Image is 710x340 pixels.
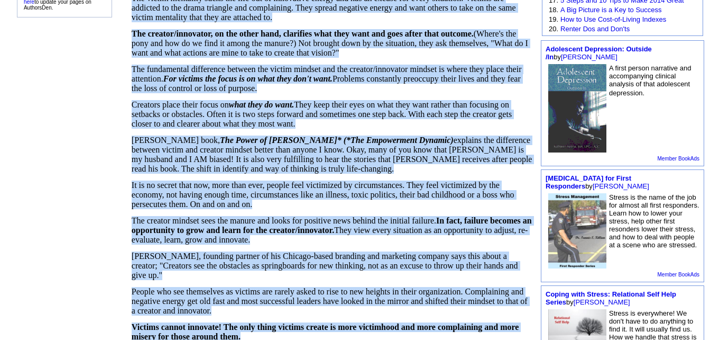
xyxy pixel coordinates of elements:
[546,45,652,61] a: Adolescent Depression: Outside /In
[229,100,294,109] i: what they do want.
[132,287,528,315] span: People who see themselves as victims are rarely asked to rise to new heights in their organizatio...
[132,181,514,209] span: It is no secret that now, more than ever, people feel victimized by circumstances. They feel vict...
[218,74,333,83] i: focus is on what they don't want.
[132,29,528,57] span: (Where's the pony and how do we find it among the manure?) Not brought down by the situation, the...
[658,272,699,278] a: Member BookAds
[132,216,532,244] span: The creator mindset sees the manure and looks for positive news behind the initial failure. They ...
[132,65,522,93] span: The fundamental difference between the victim mindset and the creator/innovator mindset is where ...
[243,226,335,235] b: for the creator/innovator.
[609,193,699,249] font: Stress is the name of the job for almost all first responders. Learn how to lower your stress, he...
[546,290,676,306] font: by
[546,290,676,306] a: Coping with Stress: Relational Self Help Series
[658,156,699,162] a: Member BookAds
[560,25,630,33] a: Renter Dos and Don'ts
[560,6,661,14] a: A Big Picture is a Key to Success
[546,174,631,190] a: [MEDICAL_DATA] for First Responders
[220,136,454,145] i: The Power of [PERSON_NAME]* (*The Empowerment Dynamic)
[561,53,617,61] a: [PERSON_NAME]
[609,64,691,97] font: A first person narrative and accompanying clinical analysis of that adolescent depression.
[132,29,474,38] span: The creator/innovator, on the other hand, clarifies what they want and goes after that outcome.
[163,74,216,83] i: For victims the
[548,193,606,269] img: 51546.jpg
[548,64,606,153] img: 13056.gif
[546,174,649,190] font: by
[560,15,666,23] a: How to Use Cost-of-Living Indexes
[574,298,630,306] a: [PERSON_NAME]
[132,252,518,280] span: [PERSON_NAME], founding partner of his Chicago-based branding and marketing company says this abo...
[132,136,532,173] span: [PERSON_NAME] book, explains the difference between victim and creator mindset better than anyone...
[132,100,512,128] span: Creators place their focus on They keep their eyes on what they want rather than focusing on setb...
[549,6,558,14] font: 18.
[546,45,652,61] font: by
[549,25,558,33] font: 20.
[549,15,558,23] font: 19.
[593,182,649,190] a: [PERSON_NAME]
[132,216,532,235] b: In fact, failure becomes an opportunity to grow and learn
